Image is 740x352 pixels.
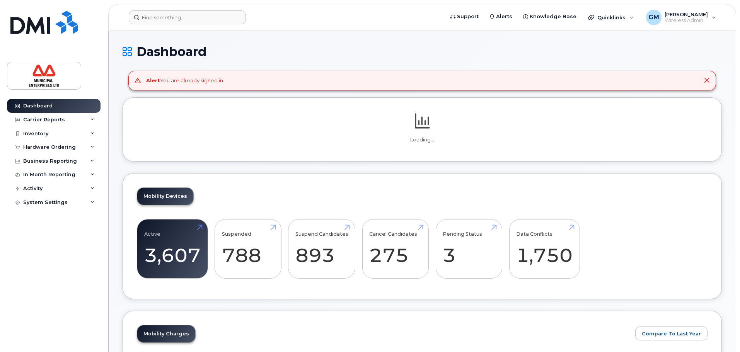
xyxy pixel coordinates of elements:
p: Loading... [137,136,708,143]
a: Suspend Candidates 893 [295,223,348,274]
button: Compare To Last Year [635,326,708,340]
a: Suspended 788 [222,223,274,274]
div: You are already signed in. [146,77,224,84]
a: Pending Status 3 [443,223,495,274]
h1: Dashboard [123,45,722,58]
a: Active 3,607 [144,223,201,274]
span: Compare To Last Year [642,330,701,337]
a: Mobility Charges [137,325,195,342]
a: Mobility Devices [137,188,193,205]
strong: Alert [146,77,160,83]
a: Data Conflicts 1,750 [516,223,573,274]
a: Cancel Candidates 275 [369,223,421,274]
